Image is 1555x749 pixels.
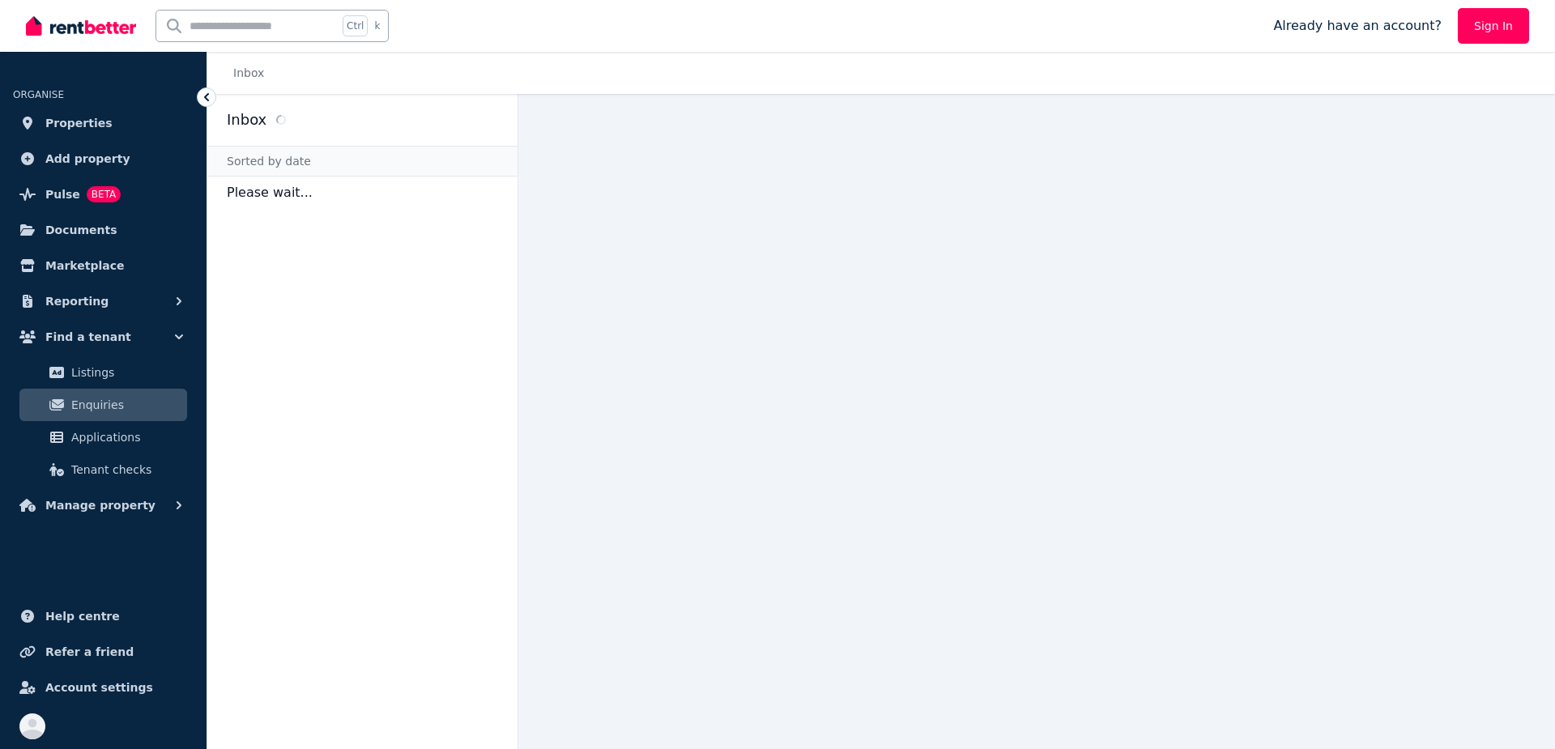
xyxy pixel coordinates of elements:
span: Applications [71,428,181,447]
span: Refer a friend [45,642,134,662]
a: Marketplace [13,249,194,282]
span: Tenant checks [71,460,181,479]
a: Account settings [13,671,194,704]
a: Tenant checks [19,453,187,486]
div: Sorted by date [207,146,518,177]
a: Documents [13,214,194,246]
a: Enquiries [19,389,187,421]
span: Account settings [45,678,153,697]
img: RentBetter [26,14,136,38]
span: BETA [87,186,121,202]
span: Help centre [45,606,120,626]
span: ORGANISE [13,89,64,100]
span: Listings [71,363,181,382]
span: Find a tenant [45,327,131,347]
button: Reporting [13,285,194,317]
a: PulseBETA [13,178,194,211]
span: Marketplace [45,256,124,275]
span: Reporting [45,292,109,311]
span: Enquiries [71,395,181,415]
span: k [374,19,380,32]
span: Manage property [45,496,155,515]
button: Manage property [13,489,194,521]
a: Sign In [1458,8,1529,44]
h2: Inbox [227,109,266,131]
span: Pulse [45,185,80,204]
span: Properties [45,113,113,133]
a: Add property [13,143,194,175]
span: Add property [45,149,130,168]
p: Please wait... [207,177,518,209]
a: Listings [19,356,187,389]
a: Help centre [13,600,194,632]
button: Find a tenant [13,321,194,353]
span: Already have an account? [1273,16,1442,36]
a: Applications [19,421,187,453]
a: Inbox [233,66,264,79]
span: Documents [45,220,117,240]
span: Ctrl [343,15,368,36]
nav: Breadcrumb [207,52,283,94]
a: Properties [13,107,194,139]
a: Refer a friend [13,636,194,668]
